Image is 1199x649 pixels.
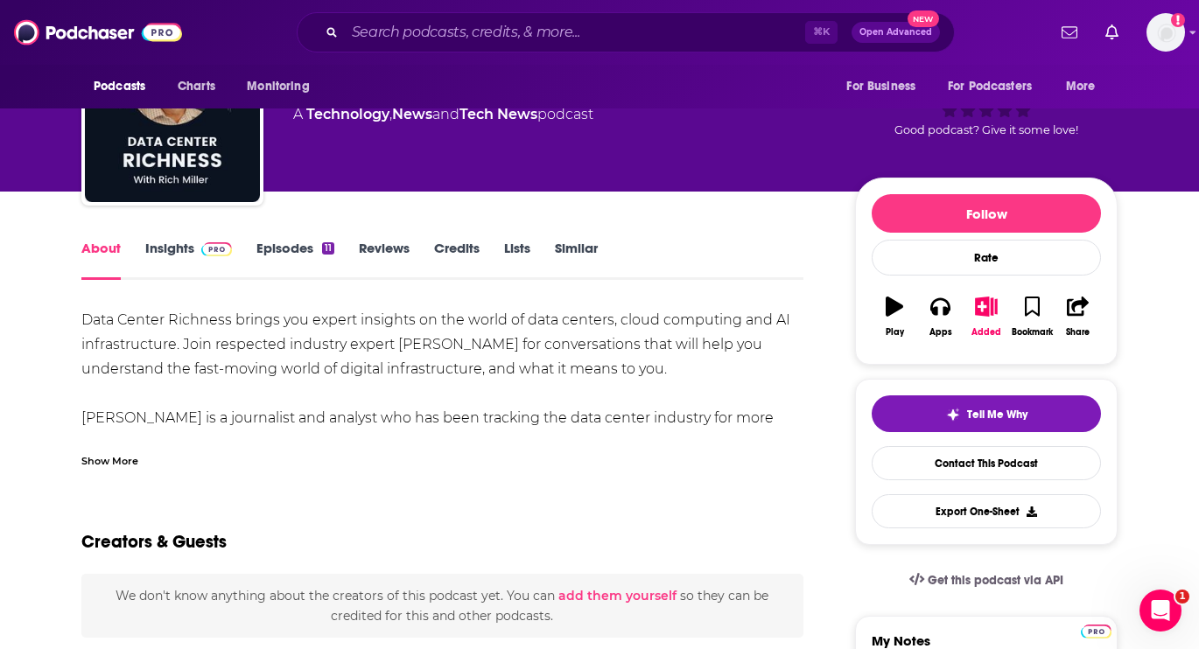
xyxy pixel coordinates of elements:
[392,106,432,122] a: News
[558,589,677,603] button: add them yourself
[1081,625,1111,639] img: Podchaser Pro
[971,327,1001,338] div: Added
[178,74,215,99] span: Charts
[297,12,955,52] div: Search podcasts, credits, & more...
[293,104,593,125] div: A podcast
[928,573,1063,588] span: Get this podcast via API
[967,408,1027,422] span: Tell Me Why
[201,242,232,256] img: Podchaser Pro
[504,240,530,280] a: Lists
[256,240,334,280] a: Episodes11
[929,327,952,338] div: Apps
[846,74,915,99] span: For Business
[166,70,226,103] a: Charts
[872,446,1101,480] a: Contact This Podcast
[459,106,537,122] a: Tech News
[116,588,768,623] span: We don't know anything about the creators of this podcast yet . You can so they can be credited f...
[1081,622,1111,639] a: Pro website
[432,106,459,122] span: and
[1009,285,1055,348] button: Bookmark
[917,285,963,348] button: Apps
[389,106,392,122] span: ,
[1055,285,1101,348] button: Share
[81,240,121,280] a: About
[948,74,1032,99] span: For Podcasters
[145,240,232,280] a: InsightsPodchaser Pro
[886,327,904,338] div: Play
[1146,13,1185,52] button: Show profile menu
[1098,17,1125,47] a: Show notifications dropdown
[805,21,838,44] span: ⌘ K
[94,74,145,99] span: Podcasts
[359,240,410,280] a: Reviews
[872,494,1101,528] button: Export One-Sheet
[908,10,939,27] span: New
[894,123,1078,136] span: Good podcast? Give it some love!
[1171,13,1185,27] svg: Add a profile image
[434,240,480,280] a: Credits
[1055,17,1084,47] a: Show notifications dropdown
[81,70,168,103] button: open menu
[1139,590,1181,632] iframe: Intercom live chat
[14,16,182,49] img: Podchaser - Follow, Share and Rate Podcasts
[345,18,805,46] input: Search podcasts, credits, & more...
[872,395,1101,432] button: tell me why sparkleTell Me Why
[1012,327,1053,338] div: Bookmark
[1066,74,1096,99] span: More
[852,22,940,43] button: Open AdvancedNew
[247,74,309,99] span: Monitoring
[81,531,227,553] h2: Creators & Guests
[936,70,1057,103] button: open menu
[834,70,937,103] button: open menu
[1175,590,1189,604] span: 1
[872,285,917,348] button: Play
[81,308,803,626] div: Data Center Richness brings you expert insights on the world of data centers, cloud computing and...
[895,559,1077,602] a: Get this podcast via API
[306,106,389,122] a: Technology
[964,285,1009,348] button: Added
[946,408,960,422] img: tell me why sparkle
[1066,327,1090,338] div: Share
[85,27,260,202] img: Data Center Richness
[322,242,334,255] div: 11
[555,240,598,280] a: Similar
[872,194,1101,233] button: Follow
[1146,13,1185,52] span: Logged in as systemsteam
[1054,70,1118,103] button: open menu
[872,240,1101,276] div: Rate
[859,28,932,37] span: Open Advanced
[1146,13,1185,52] img: User Profile
[235,70,332,103] button: open menu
